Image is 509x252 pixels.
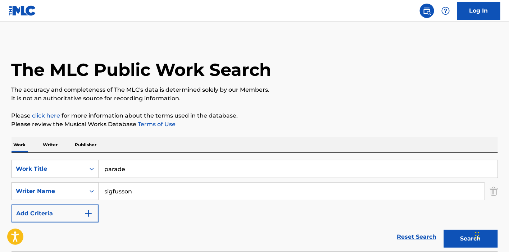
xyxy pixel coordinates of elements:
img: Delete Criterion [490,182,498,200]
img: help [441,6,450,15]
img: search [423,6,431,15]
p: The accuracy and completeness of The MLC's data is determined solely by our Members. [12,86,498,94]
a: Log In [457,2,500,20]
a: Public Search [420,4,434,18]
a: click here [32,112,60,119]
button: Add Criteria [12,205,99,223]
h1: The MLC Public Work Search [12,59,272,81]
p: Please for more information about the terms used in the database. [12,111,498,120]
img: MLC Logo [9,5,36,16]
div: Help [438,4,453,18]
p: Publisher [73,137,99,152]
a: Terms of Use [137,121,176,128]
p: It is not an authoritative source for recording information. [12,94,498,103]
button: Search [444,230,498,248]
iframe: Chat Widget [473,217,509,252]
a: Reset Search [394,229,440,245]
div: Writer Name [16,187,81,196]
img: 9d2ae6d4665cec9f34b9.svg [84,209,93,218]
div: Work Title [16,165,81,173]
div: Drag [475,225,480,246]
form: Search Form [12,160,498,251]
p: Work [12,137,28,152]
p: Please review the Musical Works Database [12,120,498,129]
p: Writer [41,137,60,152]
